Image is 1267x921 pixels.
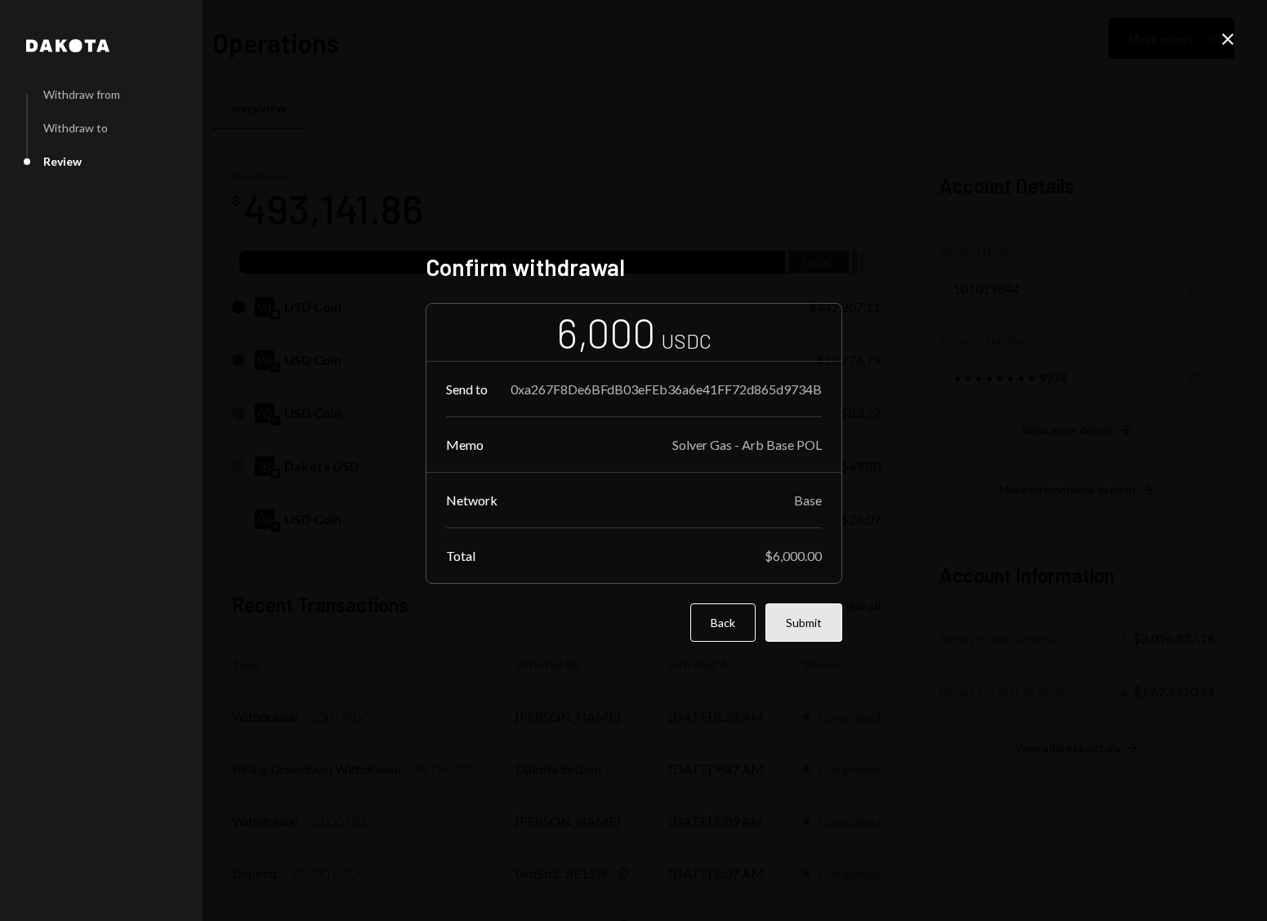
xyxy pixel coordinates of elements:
button: Submit [765,603,842,642]
div: Memo [446,437,484,452]
h2: Confirm withdrawal [426,251,842,283]
div: Send to [446,381,488,397]
div: 6,000 [556,307,655,358]
div: $6,000.00 [765,548,822,563]
div: 0xa267F8De6BFdB03eFEb36a6e41FF72d865d9734B [511,381,822,397]
button: Back [690,603,756,642]
div: Withdraw from [43,87,120,101]
div: Base [794,492,822,508]
div: Withdraw to [43,121,108,135]
div: Review [43,154,82,168]
div: Network [446,492,497,508]
div: USDC [662,327,712,354]
div: Solver Gas - Arb Base POL [672,437,822,452]
div: Total [446,548,475,563]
